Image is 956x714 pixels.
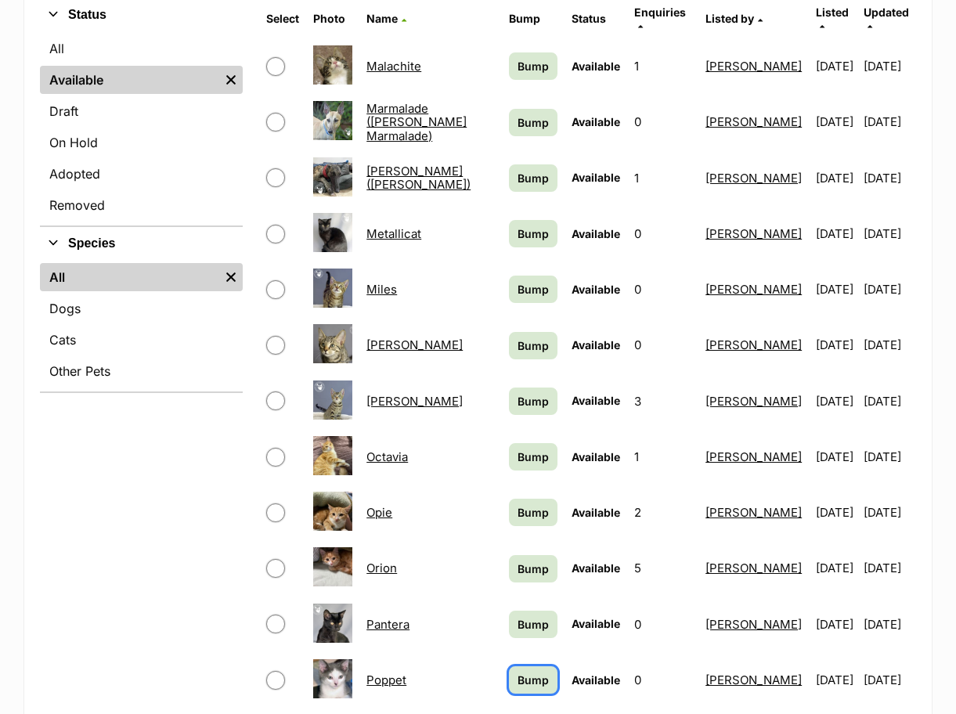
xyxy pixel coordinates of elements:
td: [DATE] [810,262,862,316]
span: Available [572,617,620,630]
a: Remove filter [219,66,243,94]
img: Opie [313,492,352,531]
a: Poppet [366,673,406,687]
span: Available [572,227,620,240]
a: Remove filter [219,263,243,291]
td: 1 [628,430,698,484]
a: [PERSON_NAME] [705,505,802,520]
td: 0 [628,653,698,707]
a: [PERSON_NAME] [705,171,802,186]
img: Poppet [313,659,352,698]
a: Bump [509,164,557,192]
td: [DATE] [810,653,862,707]
img: Malachite [313,45,352,85]
a: Dogs [40,294,243,323]
a: Bump [509,666,557,694]
button: Species [40,233,243,254]
td: [DATE] [864,374,915,428]
a: Name [366,12,406,25]
a: [PERSON_NAME] [705,337,802,352]
span: Available [572,673,620,687]
a: Marmalade ([PERSON_NAME] Marmalade) [366,101,467,143]
td: [DATE] [810,151,862,205]
td: [DATE] [810,39,862,93]
td: 0 [628,597,698,651]
td: [DATE] [864,318,915,372]
div: Species [40,260,243,391]
td: [DATE] [864,597,915,651]
a: [PERSON_NAME] [366,394,463,409]
td: [DATE] [864,207,915,261]
span: Available [572,283,620,296]
a: [PERSON_NAME] [705,114,802,129]
a: On Hold [40,128,243,157]
a: Orion [366,561,397,575]
a: Bump [509,443,557,471]
span: Available [572,450,620,463]
a: Bump [509,611,557,638]
td: 0 [628,262,698,316]
td: 2 [628,485,698,539]
a: Miles [366,282,397,297]
td: 0 [628,318,698,372]
a: Metallicat [366,226,421,241]
img: Miley [313,324,352,363]
span: Bump [518,616,549,633]
a: Available [40,66,219,94]
span: Updated [864,5,909,19]
td: [DATE] [864,541,915,595]
td: 1 [628,39,698,93]
td: [DATE] [810,207,862,261]
span: Available [572,115,620,128]
a: Updated [864,5,909,31]
a: Listed by [705,12,763,25]
a: [PERSON_NAME] [705,394,802,409]
a: Enquiries [634,5,686,31]
span: Available [572,506,620,519]
td: 3 [628,374,698,428]
img: Octavia [313,436,352,475]
img: Metallicat [313,213,352,252]
span: Bump [518,561,549,577]
a: Octavia [366,449,408,464]
button: Status [40,5,243,25]
td: [DATE] [810,541,862,595]
td: [DATE] [864,262,915,316]
span: Available [572,59,620,73]
td: [DATE] [864,485,915,539]
a: [PERSON_NAME] [705,673,802,687]
td: [DATE] [864,95,915,149]
span: Listed by [705,12,754,25]
a: [PERSON_NAME] [705,282,802,297]
a: Pantera [366,617,409,632]
a: [PERSON_NAME] [705,617,802,632]
td: [DATE] [810,485,862,539]
span: Bump [518,504,549,521]
img: Orion [313,547,352,586]
td: [DATE] [864,39,915,93]
a: Bump [509,109,557,136]
a: Bump [509,555,557,582]
span: Bump [518,170,549,186]
span: Bump [518,449,549,465]
td: [DATE] [810,374,862,428]
span: Bump [518,225,549,242]
a: Draft [40,97,243,125]
a: Other Pets [40,357,243,385]
a: Bump [509,499,557,526]
a: Opie [366,505,392,520]
span: Available [572,171,620,184]
td: 0 [628,207,698,261]
span: Bump [518,337,549,354]
td: [DATE] [864,151,915,205]
a: Malachite [366,59,421,74]
td: 5 [628,541,698,595]
a: Bump [509,276,557,303]
span: Name [366,12,398,25]
a: Removed [40,191,243,219]
a: [PERSON_NAME] [366,337,463,352]
a: Bump [509,220,557,247]
td: [DATE] [810,597,862,651]
span: Listed [816,5,849,19]
span: Bump [518,393,549,409]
